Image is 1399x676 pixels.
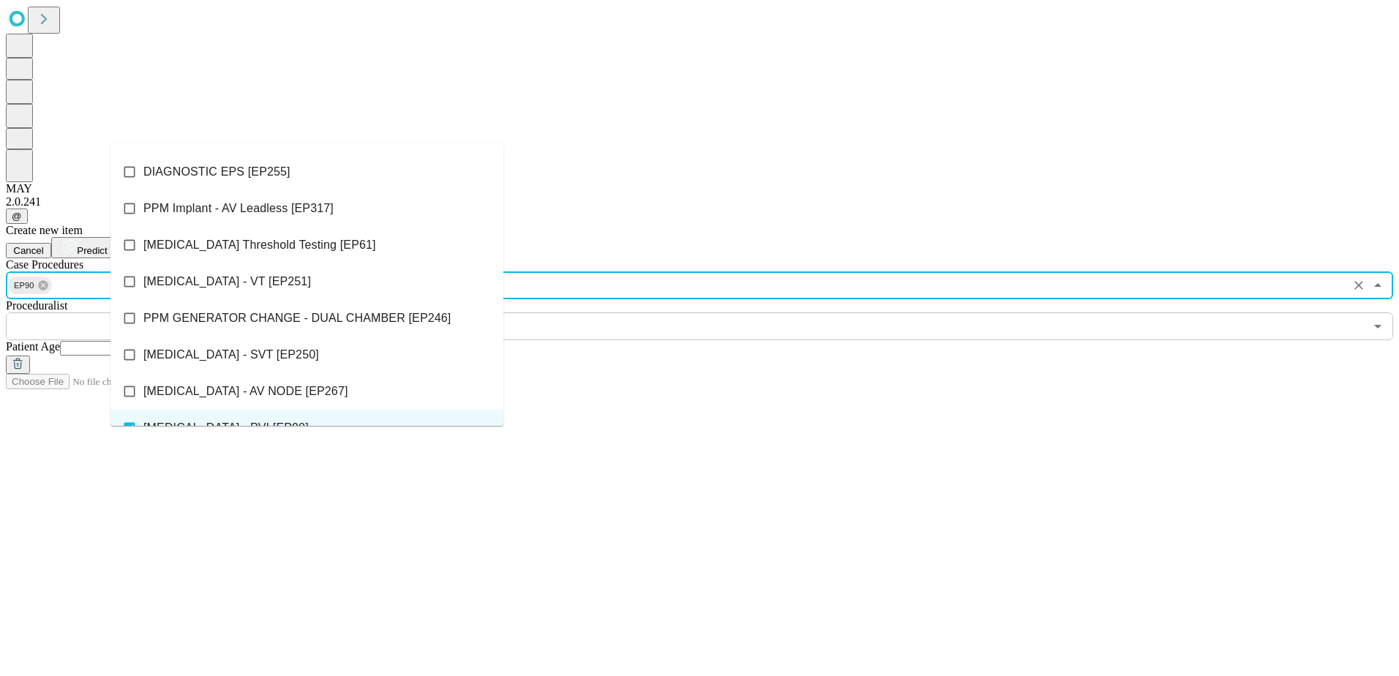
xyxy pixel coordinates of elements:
[143,346,319,364] span: [MEDICAL_DATA] - SVT [EP250]
[6,299,67,312] span: Proceduralist
[6,209,28,224] button: @
[8,277,52,294] div: EP90
[6,182,1393,195] div: MAY
[143,273,311,290] span: [MEDICAL_DATA] - VT [EP251]
[143,163,290,181] span: DIAGNOSTIC EPS [EP255]
[143,383,348,400] span: [MEDICAL_DATA] - AV NODE [EP267]
[143,236,376,254] span: [MEDICAL_DATA] Threshold Testing [EP61]
[6,224,83,236] span: Create new item
[51,237,119,258] button: Predict
[143,200,334,217] span: PPM Implant - AV Leadless [EP317]
[8,277,40,294] span: EP90
[12,211,22,222] span: @
[13,245,44,256] span: Cancel
[143,419,309,437] span: [MEDICAL_DATA] - PVI [EP90]
[6,258,83,271] span: Scheduled Procedure
[1368,316,1388,337] button: Open
[6,195,1393,209] div: 2.0.241
[6,340,60,353] span: Patient Age
[77,245,107,256] span: Predict
[6,243,51,258] button: Cancel
[1368,275,1388,296] button: Close
[1349,275,1369,296] button: Clear
[143,309,451,327] span: PPM GENERATOR CHANGE - DUAL CHAMBER [EP246]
